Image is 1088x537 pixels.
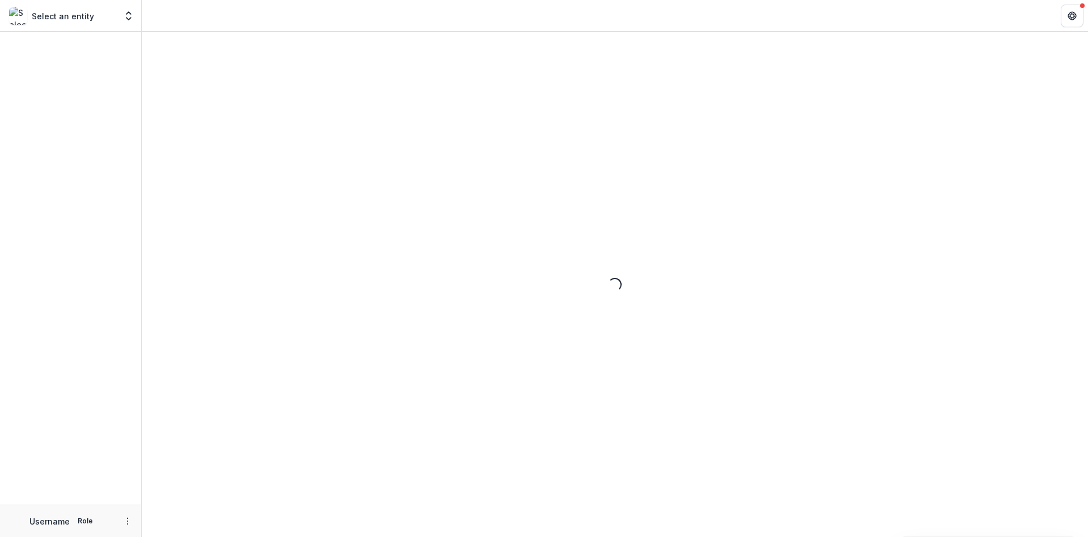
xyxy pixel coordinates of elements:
p: Username [29,515,70,527]
button: More [121,514,134,528]
img: Select an entity [9,7,27,25]
p: Role [74,516,96,526]
button: Get Help [1061,5,1083,27]
button: Open entity switcher [121,5,137,27]
p: Select an entity [32,10,94,22]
